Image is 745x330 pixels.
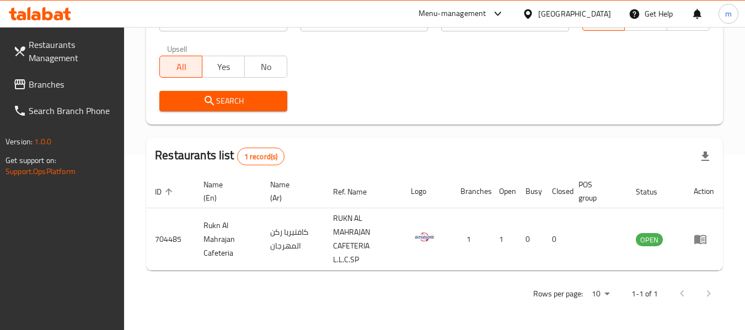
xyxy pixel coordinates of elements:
[238,152,285,162] span: 1 record(s)
[578,178,614,204] span: POS group
[164,59,198,75] span: All
[631,287,658,301] p: 1-1 of 1
[195,208,261,271] td: Rukn Al Mahrajan Cafeteria
[543,208,570,271] td: 0
[34,134,51,149] span: 1.0.0
[490,175,517,208] th: Open
[207,59,240,75] span: Yes
[155,147,285,165] h2: Restaurants list
[270,178,311,204] span: Name (Ar)
[6,134,33,149] span: Version:
[636,234,663,246] span: OPEN
[249,59,283,75] span: No
[237,148,285,165] div: Total records count
[159,91,287,111] button: Search
[261,208,324,271] td: كافتيريا ركن المهرجان
[685,175,723,208] th: Action
[6,164,76,178] a: Support.OpsPlatform
[587,286,614,302] div: Rows per page:
[6,153,56,167] span: Get support on:
[452,208,490,271] td: 1
[159,56,202,78] button: All
[29,38,116,64] span: Restaurants Management
[629,12,663,28] span: TGO
[29,104,116,117] span: Search Branch Phone
[543,175,570,208] th: Closed
[517,175,543,208] th: Busy
[672,12,705,28] span: TMP
[146,175,723,271] table: enhanced table
[29,78,116,91] span: Branches
[452,175,490,208] th: Branches
[636,233,663,246] div: OPEN
[725,8,732,20] span: m
[4,98,125,124] a: Search Branch Phone
[155,185,176,198] span: ID
[636,185,672,198] span: Status
[694,232,714,246] div: Menu
[538,8,611,20] div: [GEOGRAPHIC_DATA]
[692,143,719,170] div: Export file
[411,223,438,251] img: Rukn Al Mahrajan Cafeteria
[4,71,125,98] a: Branches
[517,208,543,271] td: 0
[202,56,245,78] button: Yes
[533,287,583,301] p: Rows per page:
[490,208,517,271] td: 1
[244,56,287,78] button: No
[419,7,486,20] div: Menu-management
[4,31,125,71] a: Restaurants Management
[587,12,621,28] span: All
[168,94,278,108] span: Search
[167,45,187,52] label: Upsell
[203,178,248,204] span: Name (En)
[146,208,195,271] td: 704485
[324,208,402,271] td: RUKN AL MAHRAJAN CAFETERIA L.L.C.SP
[402,175,452,208] th: Logo
[333,185,381,198] span: Ref. Name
